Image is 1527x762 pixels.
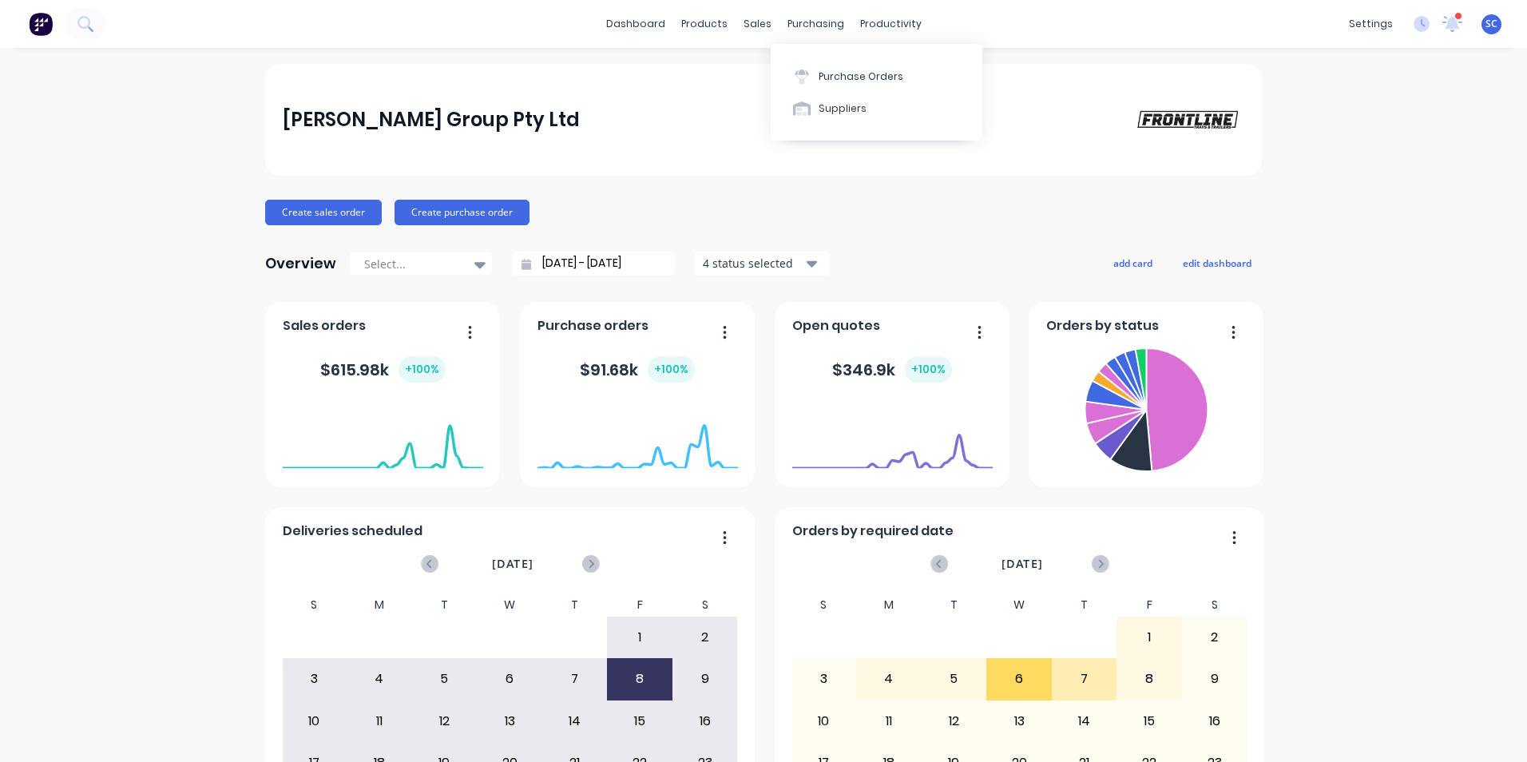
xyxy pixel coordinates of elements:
[283,701,347,741] div: 10
[478,701,541,741] div: 13
[694,252,830,276] button: 4 status selected
[29,12,53,36] img: Factory
[673,12,736,36] div: products
[987,701,1051,741] div: 13
[283,104,580,136] div: [PERSON_NAME] Group Pty Ltd
[857,701,921,741] div: 11
[1172,252,1262,273] button: edit dashboard
[265,248,336,280] div: Overview
[478,659,541,699] div: 6
[791,593,857,617] div: S
[1046,316,1159,335] span: Orders by status
[986,593,1052,617] div: W
[673,617,737,657] div: 2
[283,659,347,699] div: 3
[673,659,737,699] div: 9
[856,593,922,617] div: M
[399,356,446,383] div: + 100 %
[922,701,986,741] div: 12
[1183,701,1247,741] div: 16
[1001,555,1043,573] span: [DATE]
[477,593,542,617] div: W
[413,701,477,741] div: 12
[1485,17,1497,31] span: SC
[922,659,986,699] div: 5
[857,659,921,699] div: 4
[1117,659,1181,699] div: 8
[412,593,478,617] div: T
[1183,617,1247,657] div: 2
[542,593,608,617] div: T
[347,659,411,699] div: 4
[1052,593,1117,617] div: T
[673,701,737,741] div: 16
[703,255,803,272] div: 4 status selected
[792,659,856,699] div: 3
[413,659,477,699] div: 5
[283,316,366,335] span: Sales orders
[672,593,738,617] div: S
[771,93,982,125] button: Suppliers
[1117,701,1181,741] div: 15
[819,69,903,84] div: Purchase Orders
[543,659,607,699] div: 7
[832,356,952,383] div: $ 346.9k
[922,593,987,617] div: T
[819,101,867,116] div: Suppliers
[792,701,856,741] div: 10
[852,12,930,36] div: productivity
[1116,593,1182,617] div: F
[648,356,695,383] div: + 100 %
[537,316,648,335] span: Purchase orders
[282,593,347,617] div: S
[608,659,672,699] div: 8
[608,617,672,657] div: 1
[1132,107,1244,132] img: Calley Group Pty Ltd
[792,316,880,335] span: Open quotes
[320,356,446,383] div: $ 615.98k
[771,60,982,92] button: Purchase Orders
[347,593,412,617] div: M
[1053,701,1116,741] div: 14
[347,701,411,741] div: 11
[1053,659,1116,699] div: 7
[1103,252,1163,273] button: add card
[779,12,852,36] div: purchasing
[580,356,695,383] div: $ 91.68k
[608,701,672,741] div: 15
[598,12,673,36] a: dashboard
[1183,659,1247,699] div: 9
[543,701,607,741] div: 14
[1341,12,1401,36] div: settings
[607,593,672,617] div: F
[265,200,382,225] button: Create sales order
[492,555,533,573] span: [DATE]
[736,12,779,36] div: sales
[905,356,952,383] div: + 100 %
[1117,617,1181,657] div: 1
[1182,593,1247,617] div: S
[987,659,1051,699] div: 6
[395,200,529,225] button: Create purchase order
